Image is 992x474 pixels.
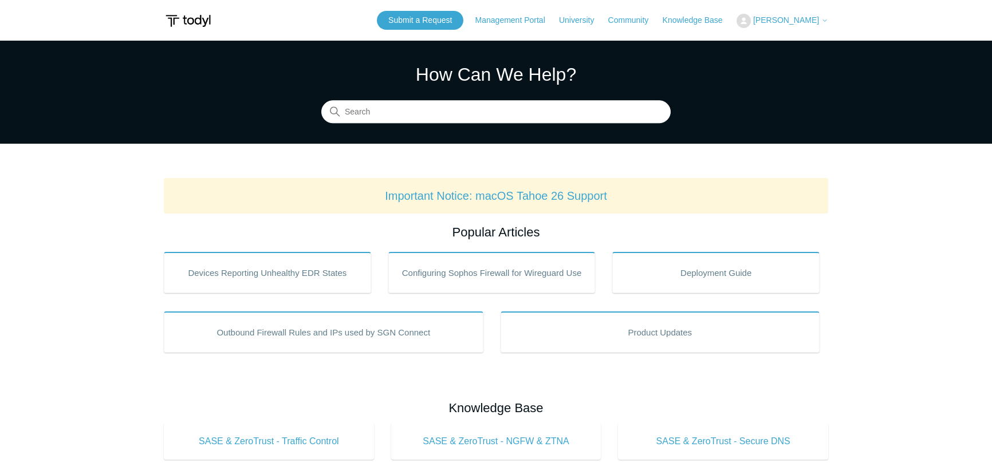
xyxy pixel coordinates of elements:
[608,14,660,26] a: Community
[164,311,483,353] a: Outbound Firewall Rules and IPs used by SGN Connect
[391,423,601,460] a: SASE & ZeroTrust - NGFW & ZTNA
[635,434,811,448] span: SASE & ZeroTrust - Secure DNS
[164,423,374,460] a: SASE & ZeroTrust - Traffic Control
[164,252,371,293] a: Devices Reporting Unhealthy EDR States
[164,10,212,31] img: Todyl Support Center Help Center home page
[475,14,557,26] a: Management Portal
[385,189,607,202] a: Important Notice: macOS Tahoe 26 Support
[612,252,820,293] a: Deployment Guide
[164,398,828,417] h2: Knowledge Base
[181,434,357,448] span: SASE & ZeroTrust - Traffic Control
[559,14,605,26] a: University
[408,434,584,448] span: SASE & ZeroTrust - NGFW & ZTNA
[164,223,828,242] h2: Popular Articles
[618,423,828,460] a: SASE & ZeroTrust - Secure DNS
[388,252,596,293] a: Configuring Sophos Firewall for Wireguard Use
[663,14,734,26] a: Knowledge Base
[377,11,463,30] a: Submit a Request
[753,15,819,25] span: [PERSON_NAME]
[321,61,671,88] h1: How Can We Help?
[737,14,828,28] button: [PERSON_NAME]
[501,311,820,353] a: Product Updates
[321,101,671,124] input: Search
